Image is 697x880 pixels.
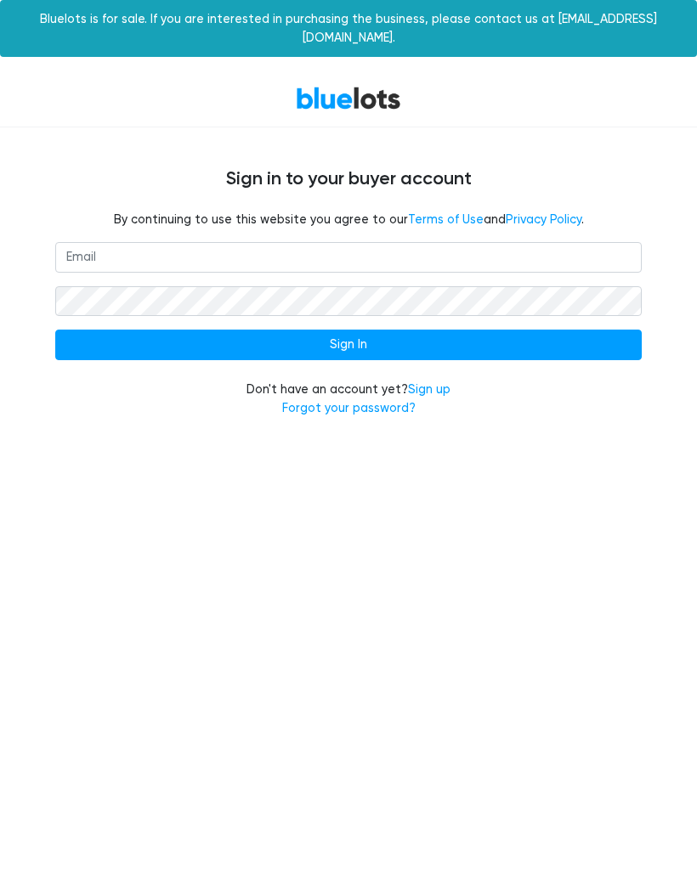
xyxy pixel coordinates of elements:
[506,212,581,227] a: Privacy Policy
[55,168,642,190] h4: Sign in to your buyer account
[296,86,401,110] a: BlueLots
[55,242,642,273] input: Email
[55,330,642,360] input: Sign In
[408,382,450,397] a: Sign up
[55,381,642,417] div: Don't have an account yet?
[55,211,642,229] fieldset: By continuing to use this website you agree to our and .
[282,401,416,415] a: Forgot your password?
[408,212,484,227] a: Terms of Use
